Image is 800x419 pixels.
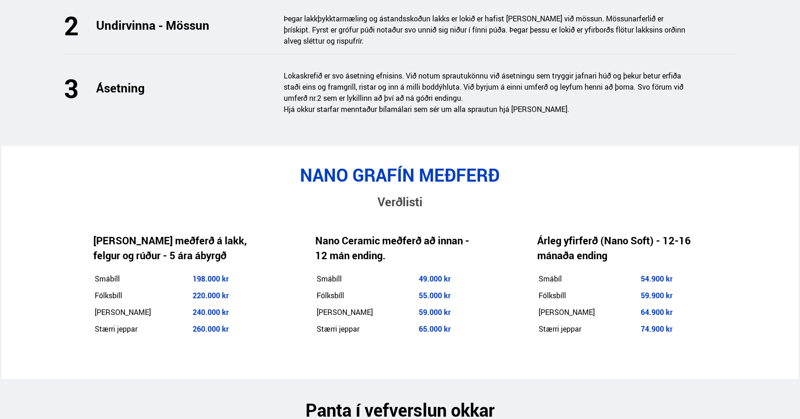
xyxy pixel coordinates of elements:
[419,307,451,317] span: 59.000 kr
[93,233,256,263] h4: [PERSON_NAME] meðferð á lakk, felgur og rúður - 5 ára ábyrgð
[641,290,673,301] strong: 59.900 kr
[419,290,451,301] span: 55.000 kr
[64,164,736,185] h2: NANO GRAFÍN MEÐFERÐ
[537,233,700,263] h4: Árleg yfirferð (Nano Soft) - 12-16 mánaða ending
[284,70,690,104] p: Lokaskrefið er svo ásetning efnisins. Við notum sprautukönnu við ásetningu sem tryggir jafnari hú...
[193,274,229,284] span: 198.000 kr
[377,193,423,210] span: Verðlisti
[96,81,275,95] h3: Ásetning
[193,290,229,301] span: 220.000 kr
[538,271,639,287] td: Smábíl
[538,288,639,304] td: Fólksbíll
[94,321,191,337] td: Stærri jeppar
[193,324,229,334] span: 260.000 kr
[419,274,451,284] strong: 49.000 kr
[316,288,417,304] td: Fólksbíll
[316,305,417,321] td: [PERSON_NAME]
[94,288,191,304] td: Fólksbíll
[538,321,639,337] td: Stærri jeppar
[284,104,690,115] p: Hjá okkur starfar menntaður bílamálari sem sér um alla sprautun hjá [PERSON_NAME].
[315,233,478,263] h4: Nano Ceramic meðferð að innan - 12 mán ending.
[7,4,35,32] button: Opna LiveChat spjallviðmót
[193,307,229,317] span: 240.000 kr
[94,305,191,321] td: [PERSON_NAME]
[96,18,275,32] h3: Undirvinna - Mössun
[538,305,639,321] td: [PERSON_NAME]
[316,321,417,337] td: Stærri jeppar
[284,13,690,46] p: Þegar lakkþykktarmæling og ástandsskoðun lakks er lokið er hafist [PERSON_NAME] við mössun. Mössu...
[94,271,191,287] td: Smábíll
[641,307,673,317] strong: 64.900 kr
[316,271,417,287] td: Smábíll
[641,274,673,284] strong: 54.900 kr
[419,324,451,334] span: 65.000 kr
[641,324,673,334] span: 74.900 kr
